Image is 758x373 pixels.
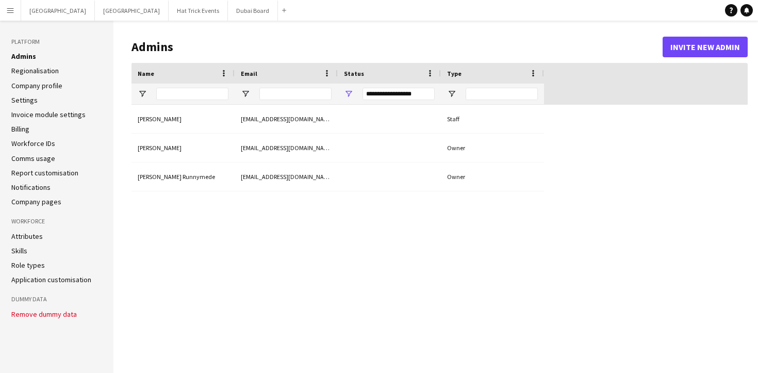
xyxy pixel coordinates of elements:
[11,139,55,148] a: Workforce IDs
[11,197,61,206] a: Company pages
[11,168,78,177] a: Report customisation
[138,89,147,99] button: Open Filter Menu
[447,89,456,99] button: Open Filter Menu
[344,89,353,99] button: Open Filter Menu
[156,88,228,100] input: Name Filter Input
[11,310,77,318] button: Remove dummy data
[11,66,59,75] a: Regionalisation
[11,110,86,119] a: Invoice module settings
[138,70,154,77] span: Name
[259,88,332,100] input: Email Filter Input
[11,52,36,61] a: Admins
[11,217,102,226] h3: Workforce
[11,295,102,304] h3: Dummy Data
[344,70,364,77] span: Status
[11,124,29,134] a: Billing
[131,134,235,162] div: [PERSON_NAME]
[11,246,27,255] a: Skills
[241,70,257,77] span: Email
[466,88,538,100] input: Type Filter Input
[11,154,55,163] a: Comms usage
[131,105,235,133] div: [PERSON_NAME]
[11,37,102,46] h3: Platform
[95,1,169,21] button: [GEOGRAPHIC_DATA]
[11,95,38,105] a: Settings
[11,261,45,270] a: Role types
[11,232,43,241] a: Attributes
[663,37,748,57] button: Invite new admin
[21,1,95,21] button: [GEOGRAPHIC_DATA]
[235,163,338,191] div: [EMAIL_ADDRESS][DOMAIN_NAME]
[235,105,338,133] div: [EMAIL_ADDRESS][DOMAIN_NAME]
[169,1,228,21] button: Hat Trick Events
[441,105,544,133] div: Staff
[447,70,462,77] span: Type
[241,89,250,99] button: Open Filter Menu
[11,183,51,192] a: Notifications
[11,81,62,90] a: Company profile
[228,1,278,21] button: Dubai Board
[131,39,663,55] h1: Admins
[441,134,544,162] div: Owner
[441,163,544,191] div: Owner
[235,134,338,162] div: [EMAIL_ADDRESS][DOMAIN_NAME]
[11,275,91,284] a: Application customisation
[131,163,235,191] div: [PERSON_NAME] Runnymede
